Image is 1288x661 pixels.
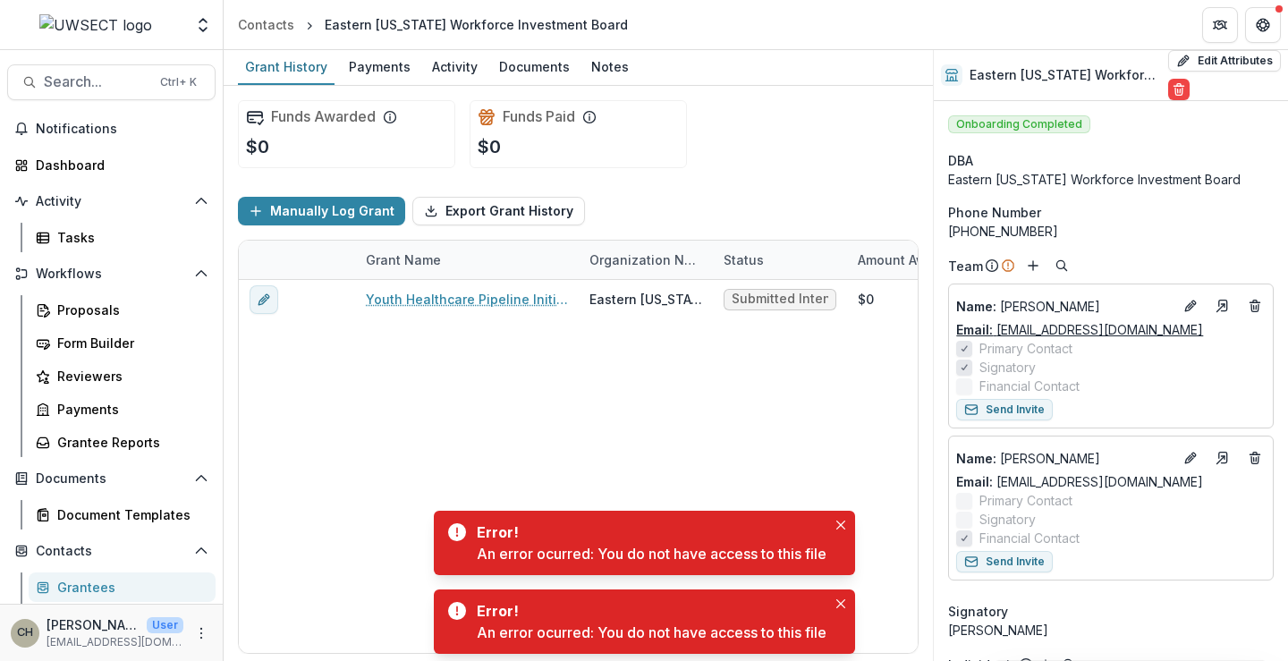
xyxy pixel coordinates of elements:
[238,197,405,225] button: Manually Log Grant
[979,510,1036,529] span: Signatory
[7,259,216,288] button: Open Workflows
[39,14,152,36] img: UWSECT logo
[477,600,819,622] div: Error!
[157,72,200,92] div: Ctrl + K
[1244,295,1266,317] button: Deletes
[970,68,1161,83] h2: Eastern [US_STATE] Workforce Investment Board
[579,250,713,269] div: Organization Name
[477,622,826,643] div: An error ocurred: You do not have access to this file
[948,257,983,275] p: Team
[1051,255,1072,276] button: Search
[579,241,713,279] div: Organization Name
[36,156,201,174] div: Dashboard
[29,428,216,457] a: Grantee Reports
[36,544,187,559] span: Contacts
[29,394,216,424] a: Payments
[956,320,1203,339] a: Email: [EMAIL_ADDRESS][DOMAIN_NAME]
[36,471,187,487] span: Documents
[1168,50,1281,72] button: Edit Attributes
[425,50,485,85] a: Activity
[36,267,187,282] span: Workflows
[355,241,579,279] div: Grant Name
[57,400,201,419] div: Payments
[44,73,149,90] span: Search...
[589,290,702,309] div: Eastern [US_STATE] Workforce Investment Board
[948,151,973,170] span: DBA
[57,228,201,247] div: Tasks
[29,328,216,358] a: Form Builder
[47,615,140,634] p: [PERSON_NAME]
[1245,7,1281,43] button: Get Help
[57,505,201,524] div: Document Templates
[36,194,187,209] span: Activity
[191,7,216,43] button: Open entity switcher
[956,451,996,466] span: Name :
[1208,292,1237,320] a: Go to contact
[7,64,216,100] button: Search...
[191,623,212,644] button: More
[57,367,201,386] div: Reviewers
[57,301,201,319] div: Proposals
[29,500,216,530] a: Document Templates
[57,433,201,452] div: Grantee Reports
[7,537,216,565] button: Open Contacts
[355,250,452,269] div: Grant Name
[956,472,1203,491] a: Email: [EMAIL_ADDRESS][DOMAIN_NAME]
[412,197,585,225] button: Export Grant History
[425,54,485,80] div: Activity
[1208,444,1237,472] a: Go to contact
[584,50,636,85] a: Notes
[1168,79,1190,100] button: Delete
[956,551,1053,572] button: Send Invite
[29,572,216,602] a: Grantees
[1202,7,1238,43] button: Partners
[732,292,828,307] span: Submitted Intent to Apply
[231,12,301,38] a: Contacts
[147,617,183,633] p: User
[478,133,501,160] p: $0
[948,621,1274,640] div: [PERSON_NAME]
[57,578,201,597] div: Grantees
[956,449,1173,468] p: [PERSON_NAME]
[847,241,981,279] div: Amount Awarded
[948,222,1274,241] div: [PHONE_NUMBER]
[238,15,294,34] div: Contacts
[956,322,993,337] span: Email:
[492,54,577,80] div: Documents
[979,358,1036,377] span: Signatory
[29,361,216,391] a: Reviewers
[956,449,1173,468] a: Name: [PERSON_NAME]
[477,521,819,543] div: Error!
[847,250,974,269] div: Amount Awarded
[979,377,1080,395] span: Financial Contact
[713,241,847,279] div: Status
[956,399,1053,420] button: Send Invite
[948,115,1090,133] span: Onboarding Completed
[477,543,826,564] div: An error ocurred: You do not have access to this file
[503,108,575,125] h2: Funds Paid
[956,297,1173,316] p: [PERSON_NAME]
[366,290,568,309] a: Youth Healthcare Pipeline Initiative
[57,334,201,352] div: Form Builder
[36,122,208,137] span: Notifications
[7,114,216,143] button: Notifications
[246,133,269,160] p: $0
[858,290,874,309] div: $0
[713,250,775,269] div: Status
[1244,447,1266,469] button: Deletes
[238,54,335,80] div: Grant History
[948,203,1041,222] span: Phone Number
[948,602,1008,621] span: Signatory
[584,54,636,80] div: Notes
[17,627,33,639] div: Carli Herz
[325,15,628,34] div: Eastern [US_STATE] Workforce Investment Board
[47,634,183,650] p: [EMAIL_ADDRESS][DOMAIN_NAME]
[7,150,216,180] a: Dashboard
[7,464,216,493] button: Open Documents
[342,54,418,80] div: Payments
[830,514,852,536] button: Close
[250,285,278,314] button: edit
